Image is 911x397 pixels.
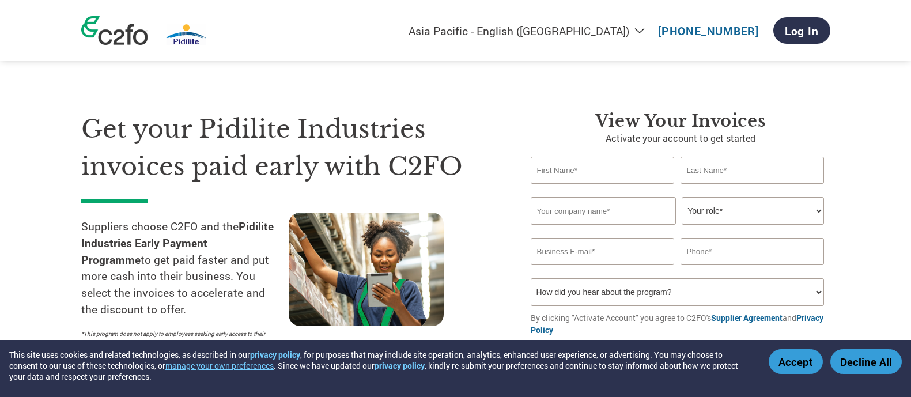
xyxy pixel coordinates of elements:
[81,219,274,267] strong: Pidilite Industries Early Payment Programme
[681,157,825,184] input: Last Name*
[682,197,824,225] select: Title/Role
[9,349,752,382] div: This site uses cookies and related technologies, as described in our , for purposes that may incl...
[166,24,206,45] img: Pidilite Industries
[769,349,823,374] button: Accept
[289,213,444,326] img: supply chain worker
[81,16,148,45] img: c2fo logo
[165,360,274,371] button: manage your own preferences
[531,312,823,335] a: Privacy Policy
[711,312,783,323] a: Supplier Agreement
[81,111,496,185] h1: Get your Pidilite Industries invoices paid early with C2FO
[81,218,289,318] p: Suppliers choose C2FO and the to get paid faster and put more cash into their business. You selec...
[531,111,830,131] h3: View your invoices
[531,157,675,184] input: First Name*
[830,349,902,374] button: Decline All
[531,238,675,265] input: Invalid Email format
[531,226,825,233] div: Invalid company name or company name is too long
[681,266,825,274] div: Inavlid Phone Number
[375,360,425,371] a: privacy policy
[531,131,830,145] p: Activate your account to get started
[658,24,759,38] a: [PHONE_NUMBER]
[681,238,825,265] input: Phone*
[250,349,300,360] a: privacy policy
[681,185,825,192] div: Invalid last name or last name is too long
[81,330,277,347] p: *This program does not apply to employees seeking early access to their paychecks or payroll adva...
[531,185,675,192] div: Invalid first name or first name is too long
[773,17,830,44] a: Log In
[531,266,675,274] div: Inavlid Email Address
[531,197,676,225] input: Your company name*
[531,312,830,336] p: By clicking "Activate Account" you agree to C2FO's and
